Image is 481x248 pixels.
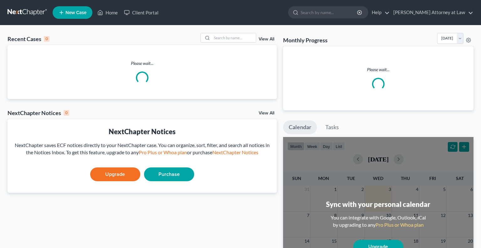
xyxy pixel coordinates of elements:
p: Please wait... [8,60,277,66]
a: Tasks [320,120,344,134]
a: Pro Plus or Whoa plan [375,222,424,228]
div: NextChapter Notices [13,127,272,136]
span: New Case [65,10,86,15]
a: Help [369,7,390,18]
h3: Monthly Progress [283,36,328,44]
div: You can integrate with Google, Outlook, iCal by upgrading to any [328,214,428,229]
div: NextChapter Notices [8,109,69,117]
div: 0 [44,36,49,42]
a: Upgrade [90,167,140,181]
a: Pro Plus or Whoa plan [139,149,187,155]
div: 0 [64,110,69,116]
input: Search by name... [212,33,256,42]
p: Please wait... [288,66,468,73]
a: [PERSON_NAME] Attorney at Law [390,7,473,18]
div: Recent Cases [8,35,49,43]
a: View All [259,37,274,41]
a: Home [94,7,121,18]
a: Client Portal [121,7,162,18]
a: NextChapter Notices [212,149,258,155]
input: Search by name... [301,7,358,18]
a: Calendar [283,120,317,134]
div: NextChapter saves ECF notices directly to your NextChapter case. You can organize, sort, filter, ... [13,142,272,156]
a: View All [259,111,274,115]
a: Purchase [144,167,194,181]
div: Sync with your personal calendar [326,199,430,209]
